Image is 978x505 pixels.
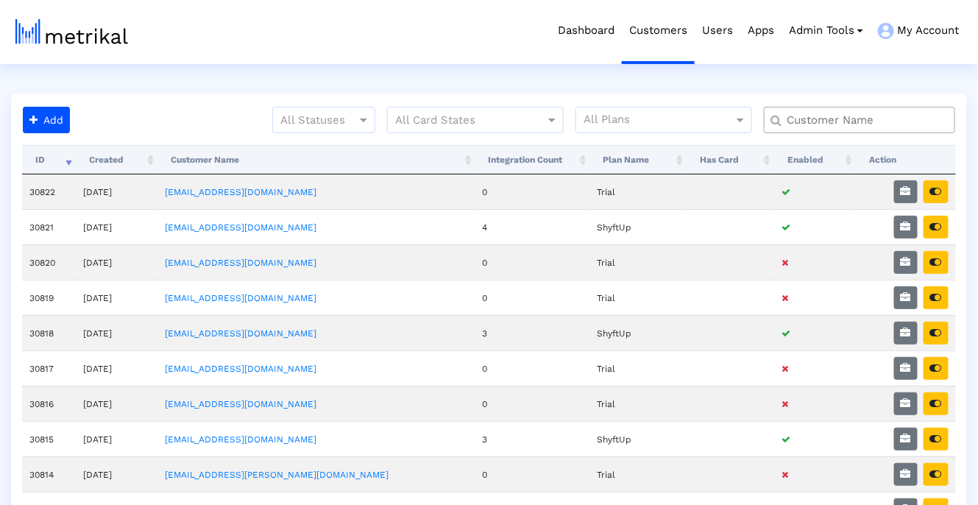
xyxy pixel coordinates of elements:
[475,350,590,386] td: 0
[475,244,590,280] td: 0
[590,315,687,350] td: ShyftUp
[76,145,157,174] th: Created: activate to sort column ascending
[22,145,76,174] th: ID: activate to sort column ascending
[23,107,70,133] button: Add
[76,421,157,456] td: [DATE]
[165,293,316,303] a: [EMAIL_ADDRESS][DOMAIN_NAME]
[22,209,76,244] td: 30821
[475,145,590,174] th: Integration Count: activate to sort column ascending
[165,222,316,233] a: [EMAIL_ADDRESS][DOMAIN_NAME]
[590,386,687,421] td: Trial
[22,174,76,209] td: 30822
[165,187,316,197] a: [EMAIL_ADDRESS][DOMAIN_NAME]
[22,350,76,386] td: 30817
[395,111,529,130] input: All Card States
[76,456,157,492] td: [DATE]
[590,456,687,492] td: Trial
[776,113,949,128] input: Customer Name
[76,174,157,209] td: [DATE]
[590,244,687,280] td: Trial
[22,421,76,456] td: 30815
[15,19,128,44] img: metrical-logo-light.png
[165,470,389,480] a: [EMAIL_ADDRESS][PERSON_NAME][DOMAIN_NAME]
[590,280,687,315] td: Trial
[590,350,687,386] td: Trial
[165,399,316,409] a: [EMAIL_ADDRESS][DOMAIN_NAME]
[475,315,590,350] td: 3
[475,386,590,421] td: 0
[878,23,894,39] img: my-account-menu-icon.png
[22,456,76,492] td: 30814
[22,386,76,421] td: 30816
[76,386,157,421] td: [DATE]
[22,244,76,280] td: 30820
[22,315,76,350] td: 30818
[475,421,590,456] td: 3
[165,328,316,339] a: [EMAIL_ADDRESS][DOMAIN_NAME]
[76,244,157,280] td: [DATE]
[475,280,590,315] td: 0
[590,145,687,174] th: Plan Name: activate to sort column ascending
[165,258,316,268] a: [EMAIL_ADDRESS][DOMAIN_NAME]
[856,145,956,174] th: Action
[22,280,76,315] td: 30819
[165,364,316,374] a: [EMAIL_ADDRESS][DOMAIN_NAME]
[584,111,736,130] input: All Plans
[590,209,687,244] td: ShyftUp
[774,145,856,174] th: Enabled: activate to sort column ascending
[76,315,157,350] td: [DATE]
[165,434,316,445] a: [EMAIL_ADDRESS][DOMAIN_NAME]
[475,456,590,492] td: 0
[590,421,687,456] td: ShyftUp
[590,174,687,209] td: Trial
[157,145,475,174] th: Customer Name: activate to sort column ascending
[76,280,157,315] td: [DATE]
[687,145,774,174] th: Has Card: activate to sort column ascending
[76,209,157,244] td: [DATE]
[475,209,590,244] td: 4
[475,174,590,209] td: 0
[76,350,157,386] td: [DATE]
